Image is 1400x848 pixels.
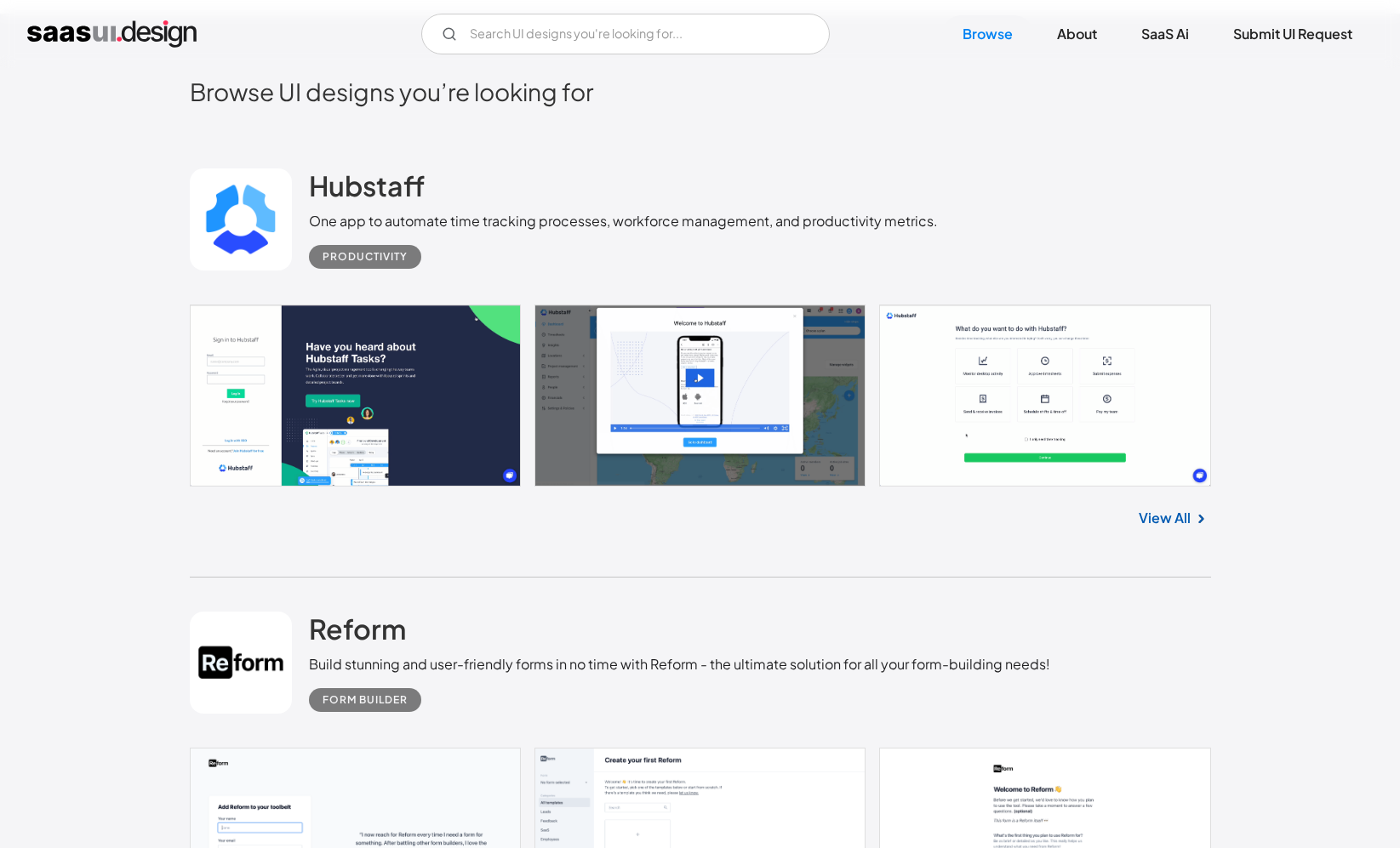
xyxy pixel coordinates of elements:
form: Email Form [421,14,830,54]
div: Productivity [323,247,408,267]
a: Hubstaff [309,168,425,211]
div: Form Builder [323,690,408,710]
a: Browse [942,15,1033,53]
input: Search UI designs you're looking for... [421,14,830,54]
a: View All [1139,508,1191,528]
a: About [1037,15,1117,53]
a: Reform [309,612,406,654]
h2: Reform [309,612,406,646]
a: home [27,20,197,48]
h2: Browse UI designs you’re looking for [190,77,1211,106]
div: Build stunning and user-friendly forms in no time with Reform - the ultimate solution for all you... [309,654,1050,674]
a: Submit UI Request [1213,15,1373,53]
div: One app to automate time tracking processes, workforce management, and productivity metrics. [309,211,938,231]
h2: Hubstaff [309,168,425,202]
a: SaaS Ai [1121,15,1209,53]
